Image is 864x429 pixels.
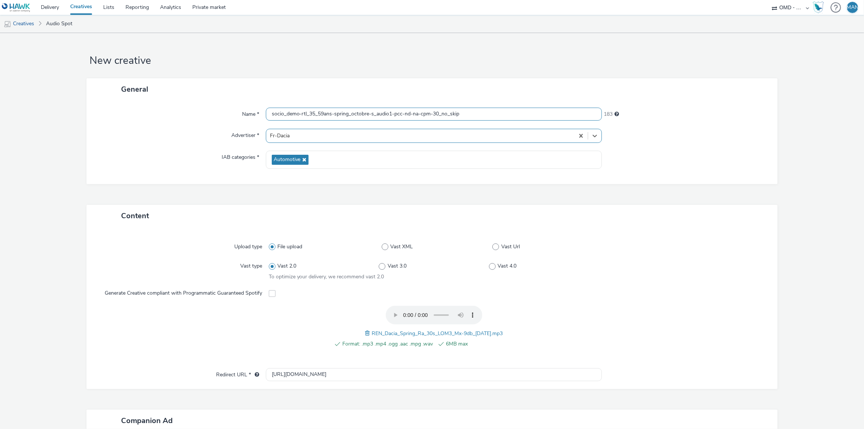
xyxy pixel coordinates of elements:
span: Content [121,211,149,221]
label: IAB categories * [219,151,262,161]
span: Vast XML [390,243,413,250]
span: Vast 2.0 [277,262,296,270]
span: Vast 4.0 [498,262,516,270]
h1: New creative [87,54,778,68]
span: 183 [604,111,613,118]
label: Vast type [237,259,265,270]
a: Audio Spot [42,15,76,33]
label: Upload type [231,240,265,250]
div: URL will be used as a validation URL with some SSPs and it will be the redirection URL of your cr... [251,371,259,379]
div: Maximum 255 characters [614,111,619,118]
label: Name * [239,108,262,118]
input: Name [266,108,602,121]
span: Vast Url [501,243,520,250]
span: Companion Ad [121,416,173,426]
span: REN_Dacia_Spring_Ra_30s_LOM3_Mx-9db_[DATE].mp3 [372,330,503,337]
span: 6MB max [446,340,537,348]
a: Hawk Academy [813,1,827,13]
span: Vast 3.0 [388,262,407,270]
div: MAN [847,2,858,13]
span: General [121,84,148,94]
img: Hawk Academy [813,1,824,13]
label: Redirect URL * [213,368,262,379]
img: undefined Logo [2,3,30,12]
span: File upload [277,243,302,250]
label: Generate Creative compliant with Programmatic Guaranteed Spotify [102,286,265,297]
img: mobile [4,20,11,28]
label: Advertiser * [228,129,262,139]
span: To optimize your delivery, we recommend vast 2.0 [269,273,384,280]
input: url... [266,368,602,381]
span: Automotive [274,157,301,163]
span: Format: .mp3 .mp4 .ogg .aac .mpg .wav [342,340,433,348]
